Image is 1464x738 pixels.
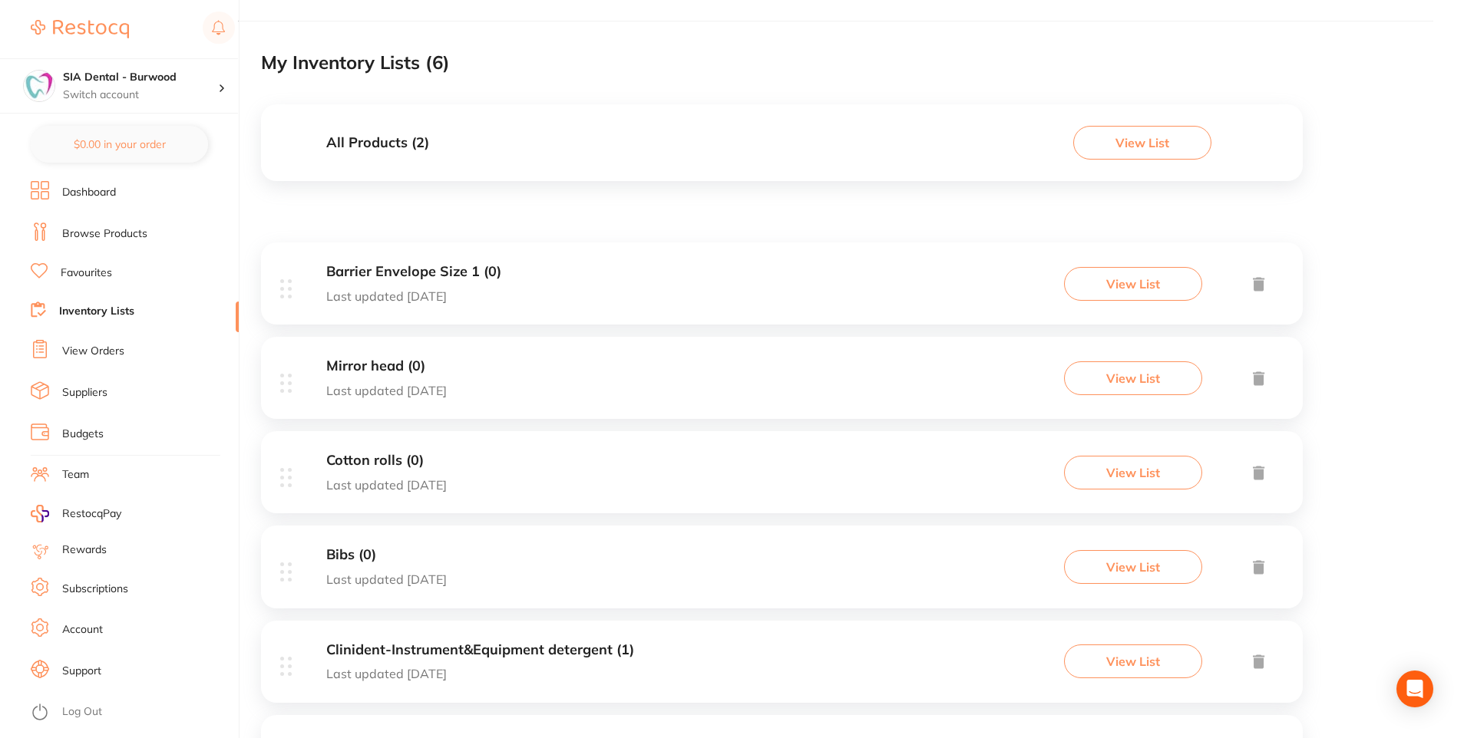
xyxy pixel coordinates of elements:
[31,505,49,522] img: RestocqPay
[326,642,634,658] h3: Clinident-Instrument&Equipment detergent (1)
[326,667,634,680] p: Last updated [DATE]
[62,467,89,483] a: Team
[62,226,147,242] a: Browse Products
[261,242,1303,337] div: Barrier Envelope Size 1 (0)Last updated [DATE]View List
[62,542,107,558] a: Rewards
[62,344,124,359] a: View Orders
[326,264,501,280] h3: Barrier Envelope Size 1 (0)
[63,70,218,85] h4: SIA Dental - Burwood
[62,622,103,638] a: Account
[63,87,218,103] p: Switch account
[62,664,101,679] a: Support
[24,71,55,101] img: SIA Dental - Burwood
[62,385,107,400] a: Suppliers
[1064,456,1202,489] button: View List
[326,384,447,397] p: Last updated [DATE]
[1073,126,1211,160] button: View List
[261,621,1303,715] div: Clinident-Instrument&Equipment detergent (1)Last updated [DATE]View List
[326,135,429,151] h3: All Products ( 2 )
[1064,267,1202,301] button: View List
[326,547,447,563] h3: Bibs (0)
[31,126,208,163] button: $0.00 in your order
[31,12,129,47] a: Restocq Logo
[62,704,102,720] a: Log Out
[31,20,129,38] img: Restocq Logo
[261,52,450,74] h2: My Inventory Lists ( 6 )
[326,358,447,374] h3: Mirror head (0)
[326,478,447,492] p: Last updated [DATE]
[62,185,116,200] a: Dashboard
[261,337,1303,431] div: Mirror head (0)Last updated [DATE]View List
[326,453,447,469] h3: Cotton rolls (0)
[62,427,104,442] a: Budgets
[59,304,134,319] a: Inventory Lists
[31,700,234,725] button: Log Out
[326,572,447,586] p: Last updated [DATE]
[326,289,501,303] p: Last updated [DATE]
[1064,644,1202,678] button: View List
[1064,361,1202,395] button: View List
[261,431,1303,525] div: Cotton rolls (0)Last updated [DATE]View List
[61,265,112,281] a: Favourites
[261,525,1303,620] div: Bibs (0)Last updated [DATE]View List
[62,582,128,597] a: Subscriptions
[31,505,121,522] a: RestocqPay
[62,506,121,522] span: RestocqPay
[1064,550,1202,584] button: View List
[1396,670,1433,707] div: Open Intercom Messenger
